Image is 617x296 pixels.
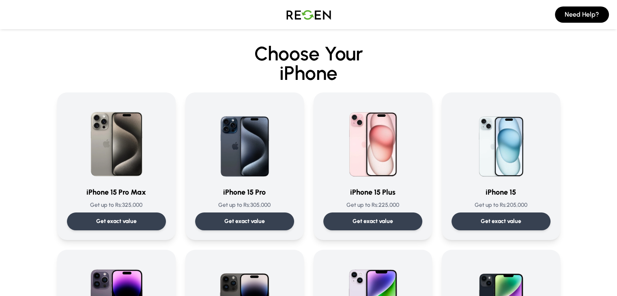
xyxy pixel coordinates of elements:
[462,102,540,180] img: iPhone 15
[57,63,560,83] span: iPhone
[206,102,284,180] img: iPhone 15 Pro
[323,201,422,209] p: Get up to Rs: 225,000
[77,102,155,180] img: iPhone 15 Pro Max
[451,201,550,209] p: Get up to Rs: 205,000
[280,3,337,26] img: Logo
[451,187,550,198] h3: iPhone 15
[353,217,393,225] p: Get exact value
[555,6,609,23] button: Need Help?
[481,217,521,225] p: Get exact value
[96,217,137,225] p: Get exact value
[224,217,265,225] p: Get exact value
[67,201,166,209] p: Get up to Rs: 325,000
[334,102,412,180] img: iPhone 15 Plus
[254,42,363,65] span: Choose Your
[195,187,294,198] h3: iPhone 15 Pro
[195,201,294,209] p: Get up to Rs: 305,000
[67,187,166,198] h3: iPhone 15 Pro Max
[323,187,422,198] h3: iPhone 15 Plus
